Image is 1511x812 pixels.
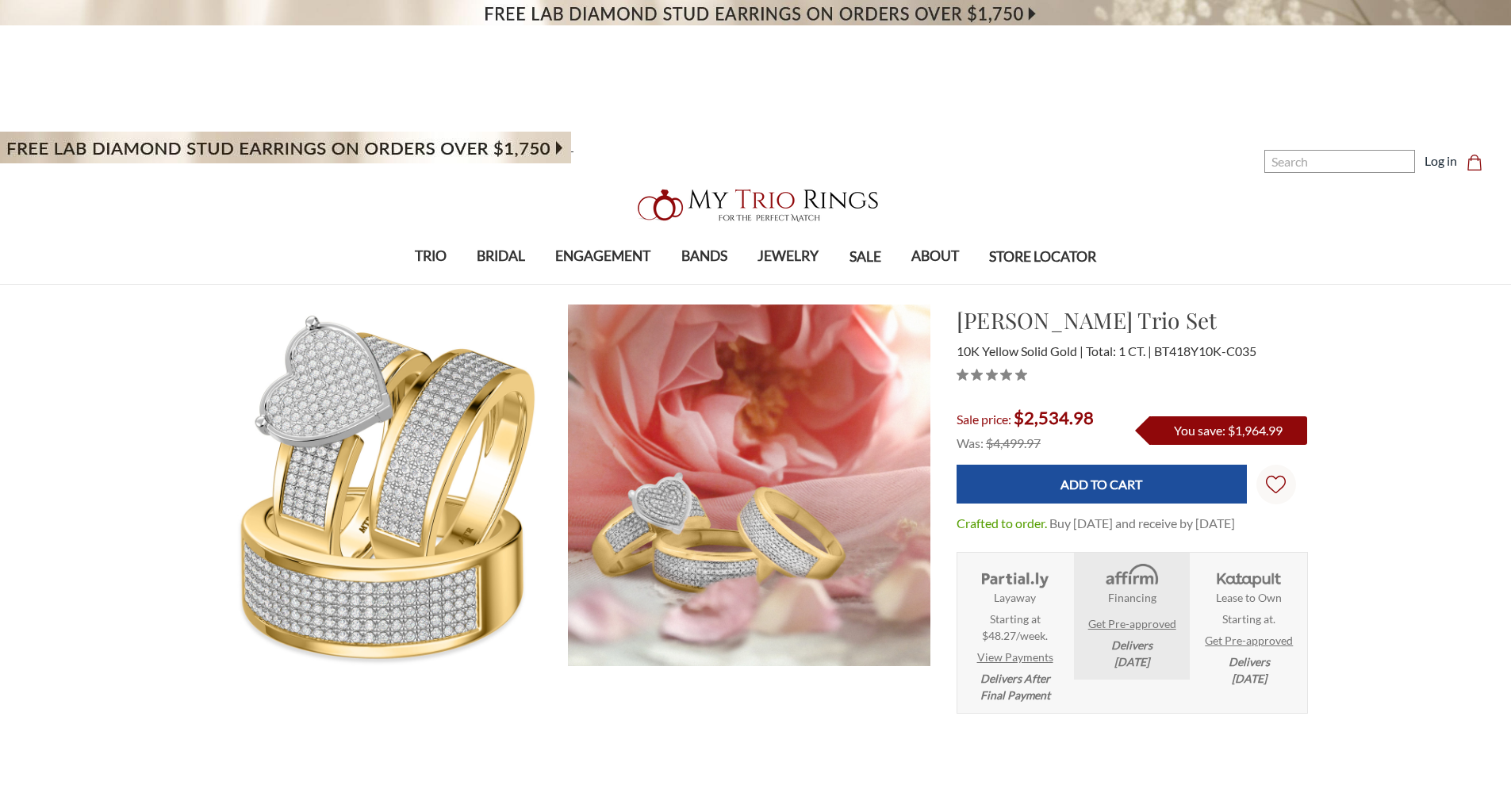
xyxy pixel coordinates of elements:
[986,435,1041,450] span: $4,499.97
[896,231,974,282] a: ABOUT
[629,180,883,231] img: My Trio Rings
[595,282,611,284] button: submenu toggle
[1191,553,1306,696] li: Katapult
[1205,632,1293,649] a: Get Pre-approved
[555,246,650,266] span: ENGAGEMENT
[1222,611,1275,627] span: Starting at .
[980,670,1050,703] em: Delivers After Final Payment
[1264,150,1415,173] input: Search
[1174,423,1283,438] span: You save: $1,964.99
[957,412,1011,427] span: Sale price:
[462,231,540,282] a: BRIDAL
[1232,672,1267,685] span: [DATE]
[911,246,959,266] span: ABOUT
[957,553,1072,713] li: Layaway
[957,343,1083,358] span: 10K Yellow Solid Gold
[1114,655,1149,668] span: [DATE]
[742,231,834,282] a: JEWELRY
[1088,615,1176,632] a: Get Pre-approved
[1014,407,1094,428] span: $2,534.98
[1229,653,1270,687] em: Delivers
[1266,425,1286,544] svg: Wish Lists
[438,180,1072,231] a: My Trio Rings
[205,304,567,667] img: Photo of Valentina 1 ct tw. Diamond Heart Cluster Trio Set 10K Yellow Gold [BT418Y-C035]
[978,562,1052,589] img: Layaway
[982,611,1048,644] span: Starting at $48.27/week.
[834,232,895,283] a: SALE
[957,435,984,450] span: Was:
[994,589,1036,606] strong: Layaway
[1256,465,1296,504] a: Wish Lists
[1111,637,1152,670] em: Delivers
[1212,562,1286,589] img: Katapult
[493,282,509,284] button: submenu toggle
[957,465,1247,504] input: Add to Cart
[1049,514,1235,533] dd: Buy [DATE] and receive by [DATE]
[957,514,1047,533] dt: Crafted to order.
[568,304,930,667] img: Photo of Valentina 1 ct tw. Diamond Heart Cluster Trio Set 10K Yellow Gold [BT418Y-C035]
[977,649,1053,665] a: View Payments
[957,304,1308,337] h1: [PERSON_NAME] Trio Set
[1086,343,1152,358] span: Total: 1 CT.
[1074,553,1189,680] li: Affirm
[1216,589,1282,606] strong: Lease to Own
[681,246,727,266] span: BANDS
[780,282,796,284] button: submenu toggle
[1467,155,1482,170] svg: cart.cart_preview
[1154,343,1256,358] span: BT418Y10K-C035
[1425,151,1457,170] a: Log in
[415,246,447,266] span: TRIO
[696,282,712,284] button: submenu toggle
[400,231,462,282] a: TRIO
[974,232,1111,283] a: STORE LOCATOR
[666,231,742,282] a: BANDS
[1108,589,1156,606] strong: Financing
[423,282,439,284] button: submenu toggle
[849,247,881,267] span: SALE
[927,282,943,284] button: submenu toggle
[540,231,665,282] a: ENGAGEMENT
[989,247,1096,267] span: STORE LOCATOR
[1467,151,1492,170] a: Cart with 0 items
[477,246,525,266] span: BRIDAL
[757,246,819,266] span: JEWELRY
[1095,562,1168,589] img: Affirm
